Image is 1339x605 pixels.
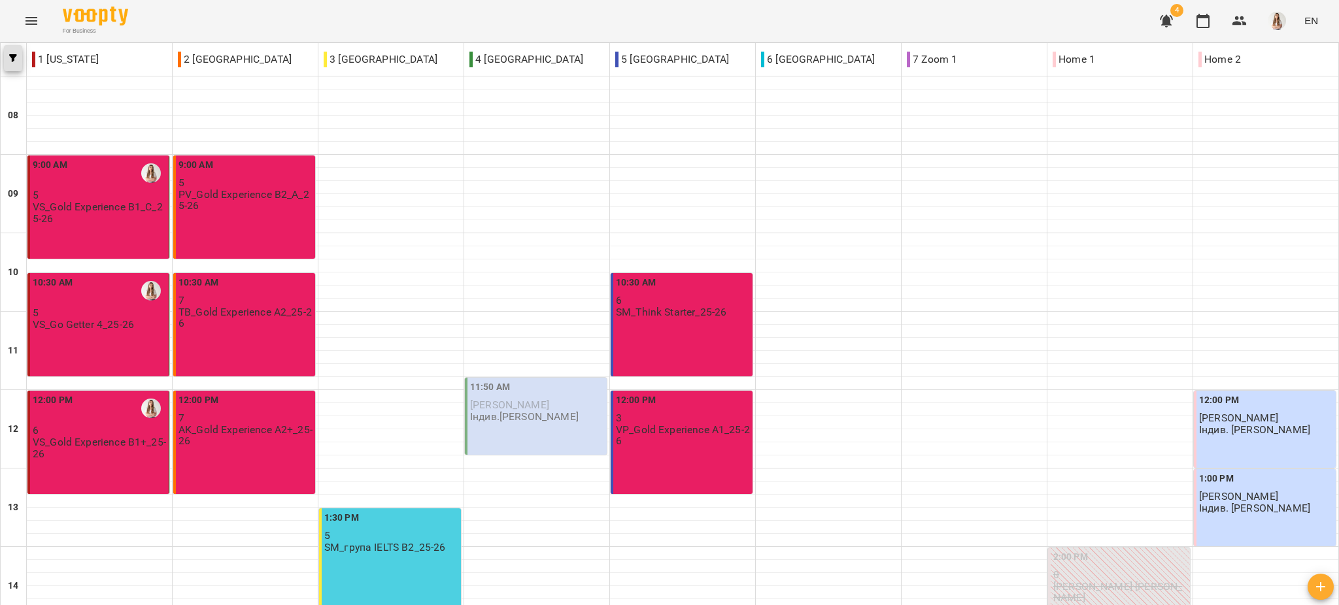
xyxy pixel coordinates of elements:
button: Add lesson [1308,574,1334,600]
p: 5 [GEOGRAPHIC_DATA] [615,52,729,67]
span: [PERSON_NAME] [470,399,549,411]
p: 4 [GEOGRAPHIC_DATA] [469,52,583,67]
p: 0 [1053,569,1187,580]
label: 9:00 AM [178,158,213,172]
p: 5 [324,530,458,541]
p: Індив. [PERSON_NAME] [1199,424,1310,435]
label: 12:00 PM [178,393,218,408]
p: 6 [GEOGRAPHIC_DATA] [761,52,875,67]
h6: 08 [8,108,18,123]
img: Михно Віта Олександрівна [141,281,161,301]
p: TB_Gold Experience A2_25-26 [178,306,313,329]
h6: 09 [8,187,18,201]
span: [PERSON_NAME] [1199,412,1278,424]
p: 7 [178,412,313,423]
h6: 13 [8,500,18,515]
p: 3 [616,412,750,423]
label: 1:00 PM [1199,472,1234,486]
p: VP_Gold Experience A1_25-26 [616,424,750,447]
p: 7 Zoom 1 [907,52,957,67]
p: Home 1 [1053,52,1095,67]
label: 11:50 AM [470,380,510,395]
img: Михно Віта Олександрівна [141,399,161,418]
h6: 11 [8,344,18,358]
p: PV_Gold Experience B2_A_25-26 [178,189,313,212]
h6: 14 [8,579,18,593]
p: VS_Go Getter 4_25-26 [33,319,134,330]
p: [PERSON_NAME] [PERSON_NAME] [1053,581,1187,604]
p: 5 [33,189,166,201]
span: [PERSON_NAME] [1199,490,1278,502]
p: SM_Think Starter_25-26 [616,306,726,318]
label: 12:00 PM [616,393,656,408]
p: 5 [178,177,313,188]
img: 991d444c6ac07fb383591aa534ce9324.png [1268,12,1286,30]
label: 1:30 PM [324,511,359,525]
label: 10:30 AM [616,276,656,290]
span: EN [1304,14,1318,27]
label: 10:30 AM [33,276,73,290]
label: 2:00 PM [1053,550,1088,564]
p: 7 [178,295,313,306]
img: Voopty Logo [63,7,128,25]
label: 12:00 PM [1199,393,1239,408]
p: 5 [33,307,166,318]
p: 2 [GEOGRAPHIC_DATA] [178,52,292,67]
label: 10:30 AM [178,276,218,290]
p: AK_Gold Experience A2+_25-26 [178,424,313,447]
span: 4 [1170,4,1183,17]
p: 6 [33,425,166,436]
p: 6 [616,295,750,306]
h6: 12 [8,422,18,436]
p: 3 [GEOGRAPHIC_DATA] [324,52,437,67]
p: Індив.[PERSON_NAME] [470,411,579,422]
button: Menu [16,5,47,37]
p: SM_група IELTS В2_25-26 [324,542,445,553]
p: 1 [US_STATE] [32,52,99,67]
img: Михно Віта Олександрівна [141,163,161,183]
p: Home 2 [1198,52,1241,67]
p: VS_Gold Experience B1_C_25-26 [33,201,166,224]
label: 9:00 AM [33,158,67,172]
label: 12:00 PM [33,393,73,408]
span: For Business [63,27,128,35]
h6: 10 [8,265,18,280]
p: VS_Gold Experience B1+_25-26 [33,436,166,459]
p: Індив. [PERSON_NAME] [1199,502,1310,514]
button: EN [1299,8,1323,33]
